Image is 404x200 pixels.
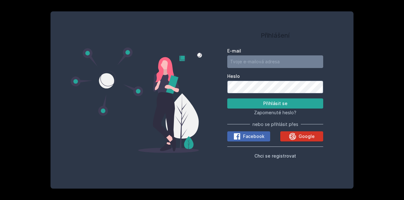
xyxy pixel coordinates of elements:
span: Zapomenuté heslo? [254,110,296,115]
button: Google [280,131,323,141]
input: Tvoje e-mailová adresa [227,55,323,68]
button: Přihlásit se [227,98,323,109]
span: nebo se přihlásit přes [252,121,298,128]
span: Facebook [243,133,264,140]
button: Chci se registrovat [254,152,296,159]
label: Heslo [227,73,323,79]
label: E-mail [227,48,323,54]
button: Facebook [227,131,270,141]
h1: Přihlášení [227,31,323,40]
span: Google [299,133,315,140]
span: Chci se registrovat [254,153,296,159]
